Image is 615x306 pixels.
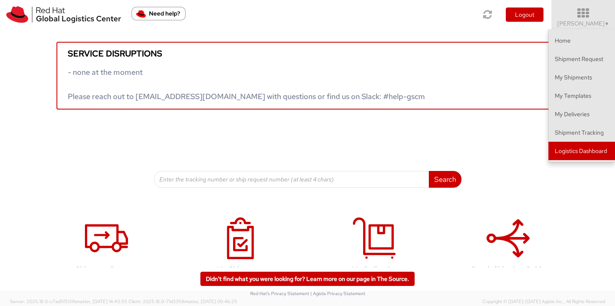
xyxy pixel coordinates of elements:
[548,142,615,160] a: Logistics Dashboard
[76,298,127,304] span: master, [DATE] 14:43:55
[6,6,121,23] img: rh-logistics-00dfa346123c4ec078e1.svg
[605,20,610,27] span: ▼
[557,20,610,27] span: [PERSON_NAME]
[548,87,615,105] a: My Templates
[548,50,615,68] a: Shipment Request
[53,265,161,274] h4: Shipment Request
[56,42,559,110] a: Service disruptions - none at the moment Please reach out to [EMAIL_ADDRESS][DOMAIN_NAME] with qu...
[454,265,562,274] h4: Batch Shipping Guide
[44,209,169,287] a: Shipment Request
[312,209,437,287] a: My Deliveries
[10,298,127,304] span: Server: 2025.18.0-c7ad5f513fb
[250,291,309,296] a: Red Hat's Privacy Statement
[68,67,425,101] span: - none at the moment Please reach out to [EMAIL_ADDRESS][DOMAIN_NAME] with questions or find us o...
[506,8,543,22] button: Logout
[482,298,605,305] span: Copyright © [DATE]-[DATE] Agistix Inc., All Rights Reserved
[310,291,365,296] a: | Agistix Privacy Statement
[548,31,615,50] a: Home
[548,123,615,142] a: Shipment Tracking
[548,68,615,87] a: My Shipments
[68,49,547,58] h5: Service disruptions
[446,209,571,287] a: Batch Shipping Guide
[178,209,303,287] a: My Shipments
[184,298,237,304] span: master, [DATE] 09:46:25
[548,105,615,123] a: My Deliveries
[154,171,429,188] input: Enter the tracking number or ship request number (at least 4 chars)
[187,265,295,274] h4: My Shipments
[200,272,415,286] a: Didn't find what you were looking for? Learn more on our page in The Source.
[131,7,186,20] button: Need help?
[128,298,237,304] span: Client: 2025.18.0-71d3358
[320,265,428,274] h4: My Deliveries
[429,171,461,188] button: Search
